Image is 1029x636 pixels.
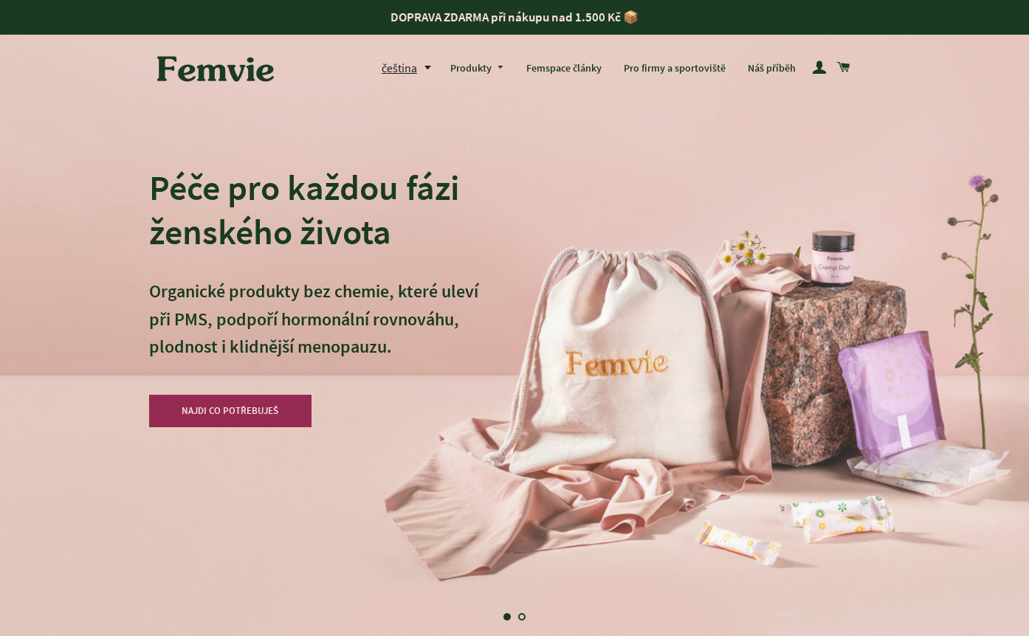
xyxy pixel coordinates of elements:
[514,609,529,624] a: Načíst snímek 2
[149,165,478,254] h2: Péče pro každou fázi ženského života
[515,49,613,88] a: Femspace články
[439,49,516,88] a: Produkty
[149,277,478,388] p: Organické produkty bez chemie, které uleví při PMS, podpoří hormonální rovnováhu, plodnost i klid...
[737,49,807,88] a: Náš příběh
[382,58,439,78] button: čeština
[500,609,514,624] a: Posun 1, aktuální
[149,395,312,427] a: NAJDI CO POTŘEBUJEŠ
[149,46,282,91] img: Femvie
[140,599,177,636] button: Předchozí snímek
[613,49,737,88] a: Pro firmy a sportoviště
[848,599,885,636] button: Další snímek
